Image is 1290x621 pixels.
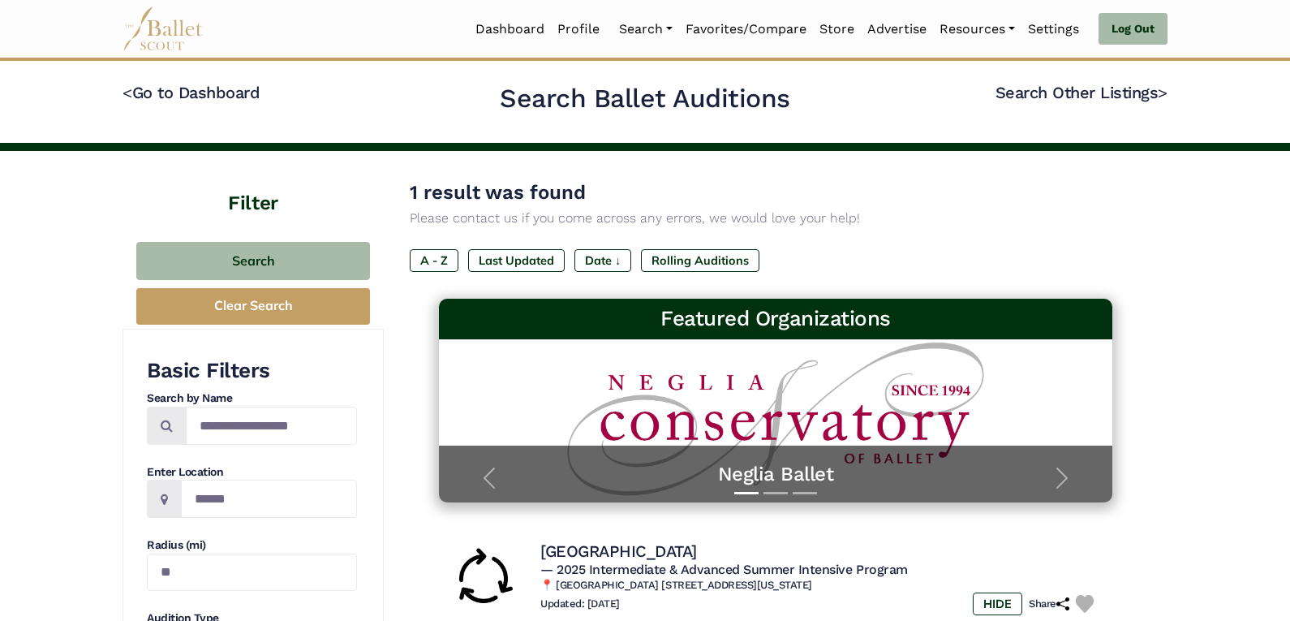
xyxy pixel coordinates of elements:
button: Clear Search [136,288,370,325]
a: Advertise [861,12,933,46]
button: Slide 3 [793,484,817,502]
label: HIDE [973,593,1022,615]
a: Store [813,12,861,46]
h4: Enter Location [147,464,357,481]
label: Rolling Auditions [641,249,759,272]
code: > [1158,82,1167,102]
h4: [GEOGRAPHIC_DATA] [540,541,697,562]
h3: Basic Filters [147,357,357,385]
h4: Search by Name [147,390,357,407]
button: Search [136,242,370,280]
a: Settings [1021,12,1086,46]
p: Please contact us if you come across any errors, we would love your help! [410,208,1142,229]
h2: Search Ballet Auditions [500,82,790,116]
button: Slide 1 [734,484,759,502]
h6: Updated: [DATE] [540,597,620,611]
h4: Radius (mi) [147,537,357,554]
code: < [123,82,132,102]
span: — 2025 Intermediate & Advanced Summer Intensive Program [540,562,908,577]
a: <Go to Dashboard [123,83,260,102]
a: Dashboard [469,12,551,46]
img: Rolling Audition [451,546,516,611]
h3: Featured Organizations [452,305,1099,333]
label: Date ↓ [574,249,631,272]
a: Profile [551,12,606,46]
a: Log Out [1099,13,1167,45]
label: A - Z [410,249,458,272]
a: Neglia Ballet [455,462,1096,487]
button: Slide 2 [763,484,788,502]
h4: Filter [123,151,384,218]
span: 1 result was found [410,181,586,204]
a: Resources [933,12,1021,46]
input: Location [181,480,357,518]
a: Search Other Listings> [995,83,1167,102]
a: Favorites/Compare [679,12,813,46]
label: Last Updated [468,249,565,272]
h6: 📍 [GEOGRAPHIC_DATA] [STREET_ADDRESS][US_STATE] [540,579,1100,593]
h6: Share [1029,597,1069,611]
input: Search by names... [186,407,357,445]
a: Search [613,12,679,46]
